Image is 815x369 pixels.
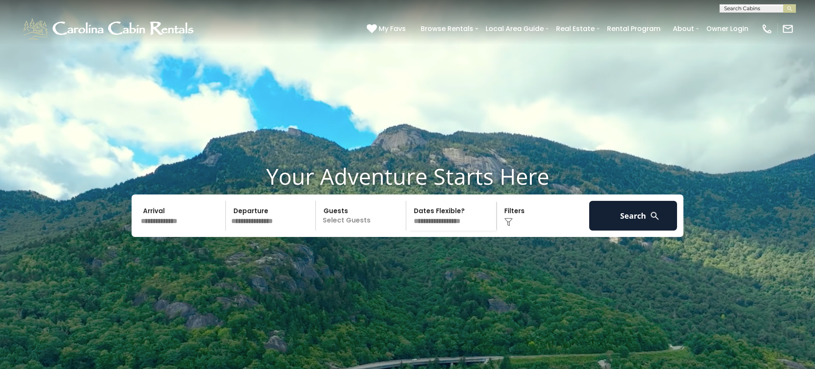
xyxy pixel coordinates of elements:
button: Search [589,201,677,231]
a: Real Estate [552,21,599,36]
img: mail-regular-white.png [782,23,794,35]
a: About [669,21,698,36]
span: My Favs [379,23,406,34]
img: phone-regular-white.png [761,23,773,35]
p: Select Guests [318,201,406,231]
a: Owner Login [702,21,753,36]
a: Local Area Guide [481,21,548,36]
a: Browse Rentals [416,21,478,36]
img: White-1-1-2.png [21,16,197,42]
a: Rental Program [603,21,665,36]
img: search-regular-white.png [649,211,660,221]
h1: Your Adventure Starts Here [6,163,809,189]
img: filter--v1.png [504,218,513,226]
a: My Favs [367,23,408,34]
